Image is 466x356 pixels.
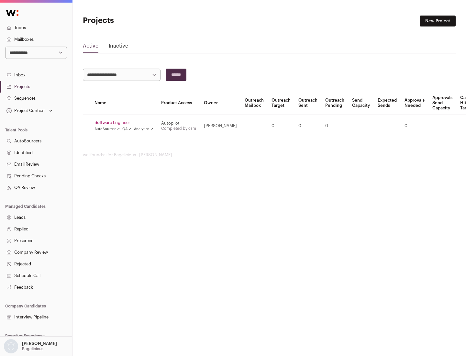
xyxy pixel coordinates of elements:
[428,91,456,115] th: Approvals Send Capacity
[401,115,428,137] td: 0
[94,120,153,125] a: Software Engineer
[94,127,120,132] a: AutoSourcer ↗
[83,42,98,52] a: Active
[268,91,294,115] th: Outreach Target
[321,91,348,115] th: Outreach Pending
[294,115,321,137] td: 0
[268,115,294,137] td: 0
[374,91,401,115] th: Expected Sends
[109,42,128,52] a: Inactive
[4,339,18,353] img: nopic.png
[134,127,153,132] a: Analytics ↗
[161,121,196,126] div: Autopilot
[401,91,428,115] th: Approvals Needed
[5,108,45,113] div: Project Context
[83,152,456,158] footer: wellfound:ai for Bagelicious - [PERSON_NAME]
[420,16,456,27] a: New Project
[348,91,374,115] th: Send Capacity
[3,6,22,19] img: Wellfound
[91,91,157,115] th: Name
[122,127,131,132] a: QA ↗
[22,341,57,346] p: [PERSON_NAME]
[200,115,241,137] td: [PERSON_NAME]
[157,91,200,115] th: Product Access
[5,106,54,115] button: Open dropdown
[200,91,241,115] th: Owner
[83,16,207,26] h1: Projects
[321,115,348,137] td: 0
[294,91,321,115] th: Outreach Sent
[161,127,196,130] a: Completed by csm
[22,346,43,351] p: Bagelicious
[241,91,268,115] th: Outreach Mailbox
[3,339,58,353] button: Open dropdown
